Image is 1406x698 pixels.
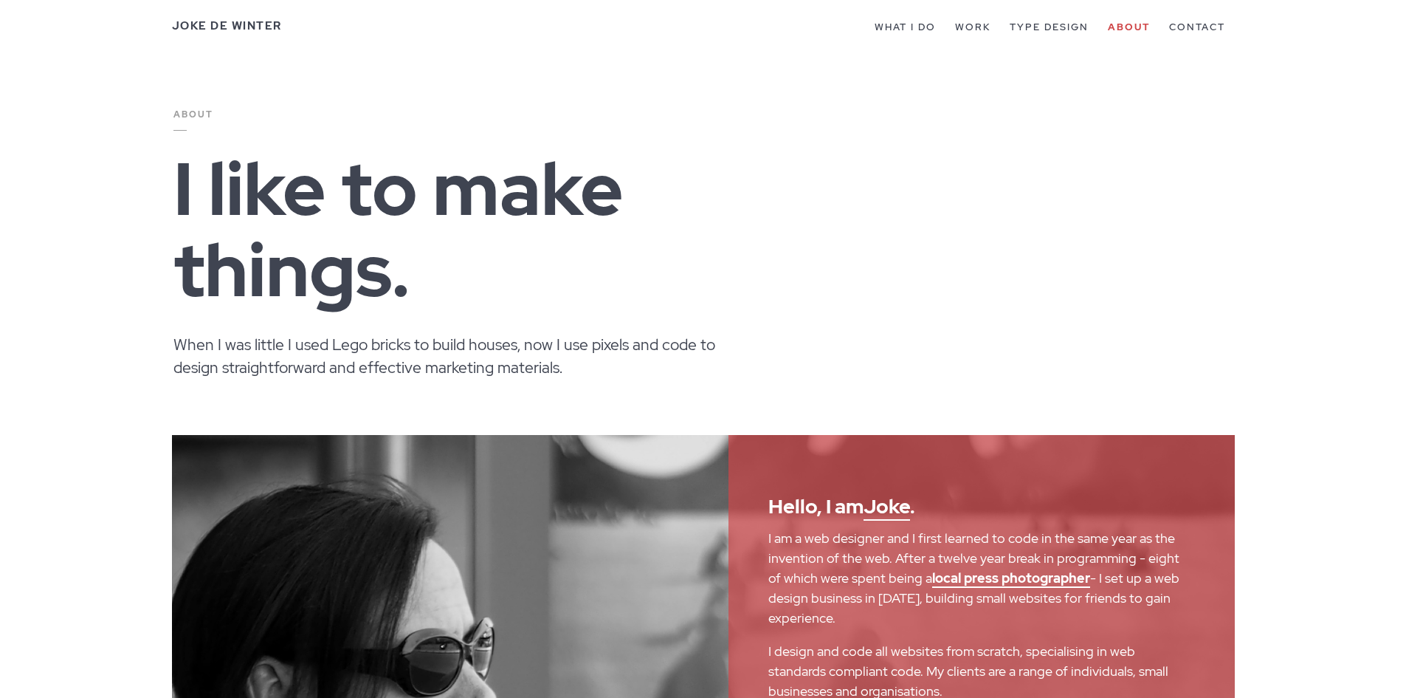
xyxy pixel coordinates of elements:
[172,18,282,33] a: Joke De Winter
[173,333,742,395] p: When I was little I used Lego bricks to build houses, now I use pixels and code to design straigh...
[1108,21,1150,33] a: About
[173,148,835,333] h1: I like to make things.
[864,493,910,521] a: Joke
[1010,21,1089,33] a: Type Design
[173,108,498,148] p: About
[768,475,1195,529] h2: Hello, I am .
[768,528,1195,641] p: I am a web designer and I first learned to code in the same year as the invention of the web. Aft...
[1169,21,1225,33] a: Contact
[875,21,936,33] a: What I do
[955,21,990,33] a: Work
[932,569,1090,588] a: local press photographer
